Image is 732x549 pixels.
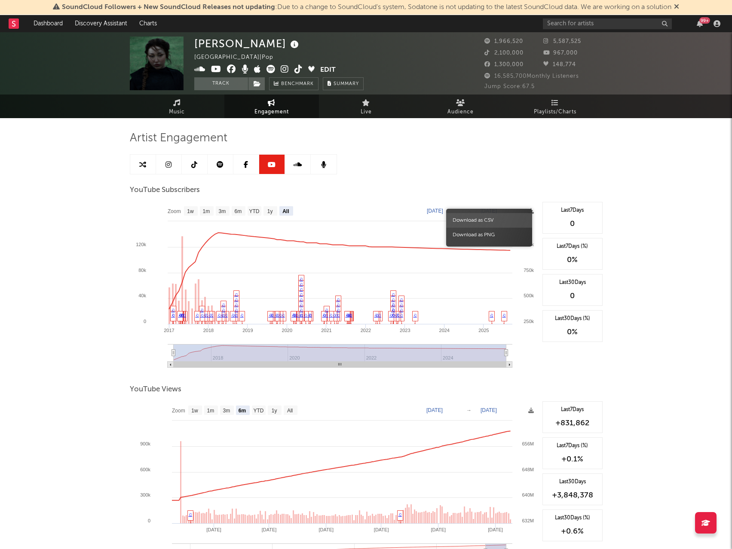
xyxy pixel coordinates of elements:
[349,312,352,317] a: ♫
[392,307,395,312] a: ♫
[222,302,225,307] a: ♫
[374,527,389,532] text: [DATE]
[200,312,204,317] a: ♫
[194,52,283,63] div: [GEOGRAPHIC_DATA] | Pop
[389,312,393,317] a: ♫
[334,82,359,86] span: Summary
[275,312,278,317] a: ♫
[169,107,185,117] span: Music
[547,315,598,323] div: Last 30 Days (%)
[300,307,303,312] a: ♫
[543,62,576,67] span: 148,774
[136,242,146,247] text: 120k
[222,307,225,312] a: ♫
[300,292,303,297] a: ♫
[62,4,275,11] span: SoundCloud Followers + New SoundCloud Releases not updating
[547,418,598,428] div: +831,862
[376,312,379,317] a: ♫
[348,312,351,317] a: ♫
[282,312,285,317] a: ♫
[69,15,133,32] a: Discovery Assistant
[242,328,253,333] text: 2019
[522,518,534,523] text: 632M
[261,527,276,532] text: [DATE]
[28,15,69,32] a: Dashboard
[447,107,474,117] span: Audience
[254,107,289,117] span: Engagement
[395,312,398,317] a: ♫
[191,408,198,414] text: 1w
[547,207,598,214] div: Last 7 Days
[320,65,336,76] button: Edit
[292,312,296,317] a: ♫
[398,512,402,517] a: ♫
[346,312,349,317] a: ♫
[267,208,273,214] text: 1y
[235,292,238,297] a: ♫
[484,62,524,67] span: 1,300,000
[147,518,150,523] text: 0
[361,107,372,117] span: Live
[300,276,303,281] a: ♫
[231,312,235,317] a: ♫
[287,408,292,414] text: All
[522,492,534,497] text: 640M
[323,312,326,317] a: ♫
[235,307,238,312] a: ♫
[172,307,175,312] a: ♫
[203,328,213,333] text: 2018
[282,328,292,333] text: 2020
[133,15,163,32] a: Charts
[319,95,413,118] a: Live
[400,307,403,312] a: ♫
[294,312,297,317] a: ♫
[392,292,395,297] a: ♫
[206,527,221,532] text: [DATE]
[484,50,524,56] span: 2,100,000
[524,293,534,298] text: 500k
[478,328,489,333] text: 2025
[205,312,208,317] a: ♫
[360,328,371,333] text: 2022
[276,312,279,317] a: ♫
[221,312,224,317] a: ♫
[235,302,238,307] a: ♫
[235,297,238,302] a: ♫
[281,79,314,89] span: Benchmark
[488,527,503,532] text: [DATE]
[300,297,303,302] a: ♫
[547,327,598,337] div: 0 %
[413,95,508,118] a: Audience
[337,312,340,317] a: ♫
[392,302,395,307] a: ♫
[218,208,226,214] text: 3m
[400,297,403,302] a: ♫
[333,312,336,317] a: ♫
[300,281,303,287] a: ♫
[547,478,598,486] div: Last 30 Days
[427,208,443,214] text: [DATE]
[547,526,598,537] div: +0.6 %
[547,490,598,500] div: +3,848,378
[484,73,579,79] span: 16,585,700 Monthly Listeners
[271,312,274,317] a: ♫
[325,312,328,317] a: ♫
[547,454,598,464] div: +0.1 %
[300,302,303,307] a: ♫
[547,442,598,450] div: Last 7 Days (%)
[202,208,210,214] text: 1m
[522,467,534,472] text: 648M
[282,208,289,214] text: All
[249,208,259,214] text: YTD
[168,208,181,214] text: Zoom
[130,384,181,395] span: YouTube Views
[484,84,535,89] span: Jump Score: 67.5
[307,312,311,317] a: ♫
[269,77,319,90] a: Benchmark
[522,441,534,446] text: 656M
[426,407,443,413] text: [DATE]
[196,312,199,317] a: ♫
[189,512,192,517] a: ♫
[347,312,350,317] a: ♫
[208,312,212,317] a: ♫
